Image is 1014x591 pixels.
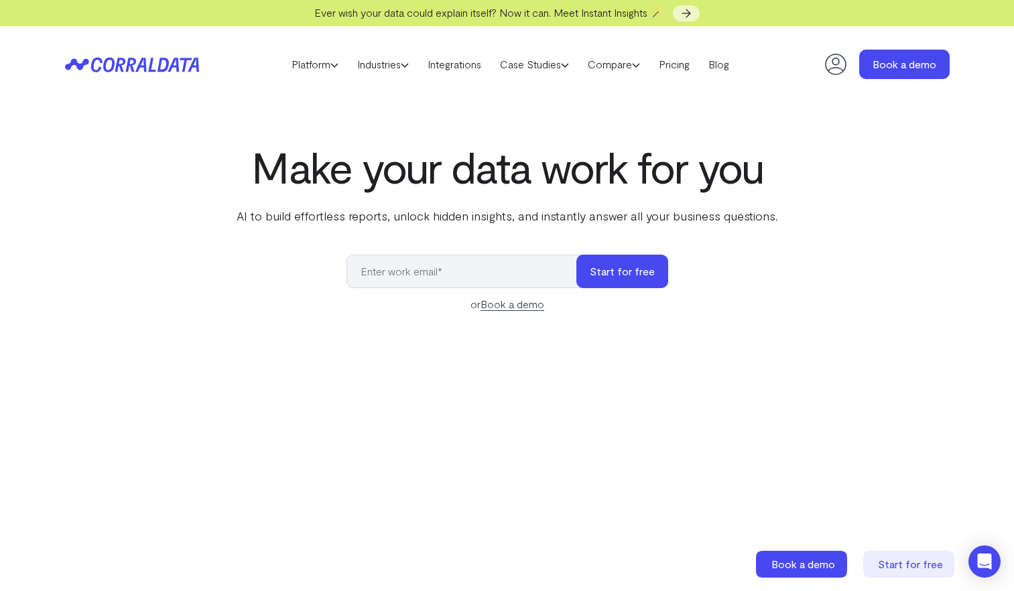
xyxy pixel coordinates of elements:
a: Compare [578,54,649,74]
span: Start for free [878,557,943,570]
a: Case Studies [491,54,578,74]
a: Book a demo [481,298,544,311]
a: Integrations [418,54,491,74]
a: Book a demo [859,50,950,79]
a: Platform [282,54,348,74]
h1: Make your data work for you [234,143,781,191]
a: Book a demo [756,551,850,578]
div: Open Intercom Messenger [968,545,1001,578]
a: Industries [348,54,418,74]
a: Pricing [649,54,699,74]
button: Start for free [576,255,668,288]
div: or [346,296,668,312]
span: Ever wish your data could explain itself? Now it can. Meet Instant Insights 🪄 [314,6,663,19]
a: Blog [699,54,739,74]
p: AI to build effortless reports, unlock hidden insights, and instantly answer all your business qu... [234,207,781,224]
input: Enter work email* [346,255,590,288]
a: Start for free [863,551,957,578]
span: Book a demo [771,557,835,570]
